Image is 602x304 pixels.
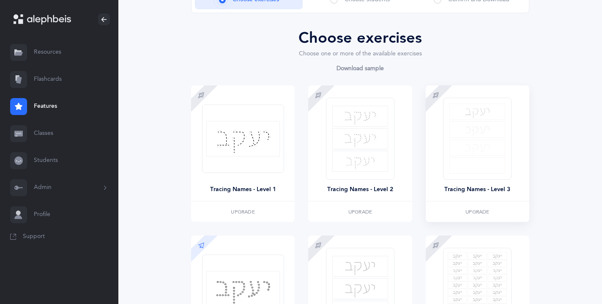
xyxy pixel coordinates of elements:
img: tracing-names-level-1.svg [206,121,280,156]
div: Choose one or more of the available exercises [191,49,529,58]
button: Upgrade [426,202,529,222]
div: Tracing Names - Level 1 [210,185,276,194]
div: Tracing Names - Level 3 [444,185,510,194]
button: Upgrade [191,202,295,222]
div: Tracing Names - Level 2 [327,185,393,194]
a: Download sample [336,65,384,75]
img: tracing-names-level-3.svg [449,104,505,174]
div: Choose exercises [191,27,529,49]
span: Support [23,233,45,241]
img: tracing-names-level-2.svg [332,106,388,172]
button: Upgrade [308,202,412,222]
